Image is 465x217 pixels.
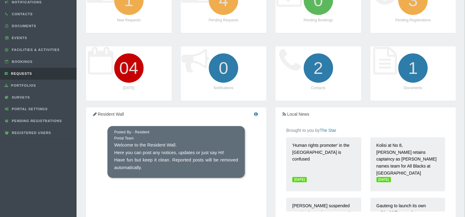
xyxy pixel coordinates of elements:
p: New Requests [92,17,166,23]
span: Notifications [10,0,42,4]
span: Portal Settings [10,107,48,111]
a: 'Human rights promoter' in the [GEOGRAPHIC_DATA] is confused [DATE] [286,137,361,191]
span: Registered Users [10,131,51,135]
p: [DATE] [92,85,166,91]
i: 0 [206,51,241,85]
span: Pending Registrations [10,119,62,123]
span: [DATE] [292,177,307,182]
i: 1 [396,51,430,85]
span: Contacts [10,12,33,16]
a: The Star [320,128,336,133]
a: 2 Contacts [276,46,361,100]
span: Events [10,36,27,40]
div: Posted By - Resident Portal Team [114,129,149,141]
span: Documents [10,24,36,28]
i: 2 [301,51,336,85]
span: Portfolios [9,84,36,87]
h5: Local News [282,112,450,117]
a: Kolisi at No 8, [PERSON_NAME] retains captaincy as [PERSON_NAME] names team for All Blacks at [GE... [370,137,445,191]
span: Surveys [10,96,30,99]
span: [DATE] [377,177,391,182]
i: 04 [112,51,146,85]
p: Documents [377,85,450,91]
span: Facilities & Activities [10,48,60,52]
span: Bookings [10,60,33,63]
p: Welcome to the Resident Wall. Here you can post any notices, updates or just say HI! Have fun but... [114,141,238,171]
p: Notifications [187,85,261,91]
p: Brought to you by [286,127,445,134]
p: Pending Registrations [377,17,450,23]
p: Contacts [282,85,355,91]
p: Pending Requests [187,17,261,23]
p: Kolisi at No 8, [PERSON_NAME] retains captaincy as [PERSON_NAME] names team for All Blacks at [GE... [377,142,439,172]
p: Pending Bookings [282,17,355,23]
a: 0 Notifications [181,46,267,100]
a: 1 Documents [370,46,456,100]
p: 'Human rights promoter' in the [GEOGRAPHIC_DATA] is confused [292,142,355,172]
span: Requests [9,72,32,75]
h5: Resident Wall [92,112,260,117]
